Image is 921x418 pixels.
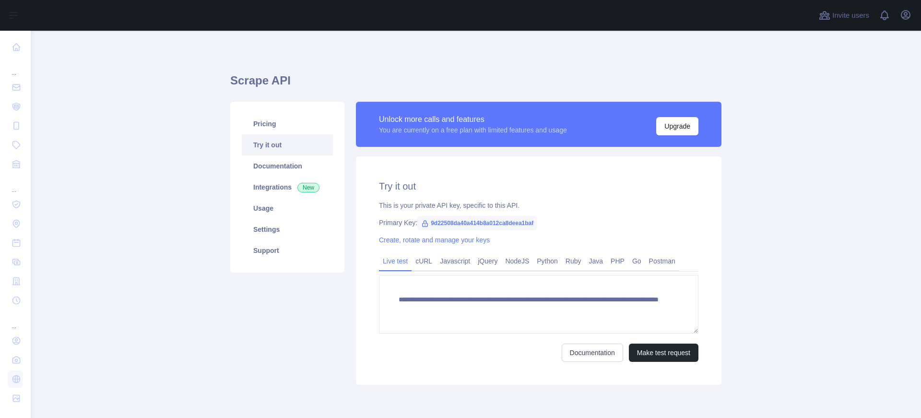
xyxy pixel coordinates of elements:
[242,177,333,198] a: Integrations New
[817,8,871,23] button: Invite users
[412,253,436,269] a: cURL
[379,179,698,193] h2: Try it out
[8,175,23,194] div: ...
[533,253,562,269] a: Python
[607,253,628,269] a: PHP
[242,134,333,155] a: Try it out
[242,240,333,261] a: Support
[242,198,333,219] a: Usage
[242,219,333,240] a: Settings
[379,253,412,269] a: Live test
[379,236,490,244] a: Create, rotate and manage your keys
[417,216,537,230] span: 9d22508da40a414b8a012ca8deea1baf
[242,113,333,134] a: Pricing
[585,253,607,269] a: Java
[474,253,501,269] a: jQuery
[379,201,698,210] div: This is your private API key, specific to this API.
[379,125,567,135] div: You are currently on a free plan with limited features and usage
[832,10,869,21] span: Invite users
[656,117,698,135] button: Upgrade
[8,311,23,330] div: ...
[501,253,533,269] a: NodeJS
[8,58,23,77] div: ...
[230,73,721,96] h1: Scrape API
[629,344,698,362] button: Make test request
[242,155,333,177] a: Documentation
[379,114,567,125] div: Unlock more calls and features
[628,253,645,269] a: Go
[562,344,623,362] a: Documentation
[379,218,698,227] div: Primary Key:
[562,253,585,269] a: Ruby
[436,253,474,269] a: Javascript
[297,183,319,192] span: New
[645,253,679,269] a: Postman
